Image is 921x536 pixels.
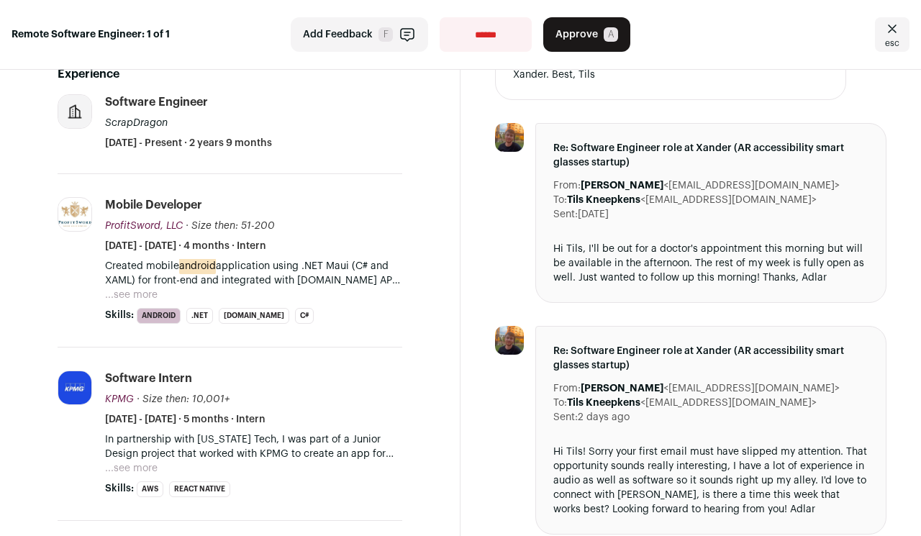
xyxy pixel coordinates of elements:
span: Skills: [105,308,134,322]
b: Tils Kneepkens [567,195,640,205]
b: [PERSON_NAME] [581,383,663,394]
dd: <[EMAIL_ADDRESS][DOMAIN_NAME]> [581,178,840,193]
span: ProfitSword, LLC [105,221,183,231]
span: [DATE] - Present · 2 years 9 months [105,136,272,150]
dd: <[EMAIL_ADDRESS][DOMAIN_NAME]> [581,381,840,396]
li: Android [137,308,181,324]
dt: From: [553,381,581,396]
dt: To: [553,193,567,207]
img: e4fa4027f373b77a9fcb6218ecf7cb0246baa8cc41fdb9a2780b6f2e6b526739.jpg [495,326,524,355]
div: Software Intern [105,371,192,386]
div: Mobile Developer [105,197,202,213]
div: Software Engineer [105,94,208,110]
img: company-logo-placeholder-414d4e2ec0e2ddebbe968bf319fdfe5acfe0c9b87f798d344e800bc9a89632a0.png [58,95,91,128]
img: e4fa4027f373b77a9fcb6218ecf7cb0246baa8cc41fdb9a2780b6f2e6b526739.jpg [495,123,524,152]
dd: 2 days ago [578,410,630,424]
span: KPMG [105,394,134,404]
span: A [604,27,618,42]
span: ScrapDragon [105,118,168,128]
li: C# [295,308,314,324]
p: Created mobile application using .NET Maui (C# and XAML) for front-end and integrated with [DOMAI... [105,259,402,288]
mark: android [179,258,216,274]
img: eddb03211a45f659db6d69210d5f9b3cb2583ca816a8607c435b798db2f448df.jpg [58,371,91,404]
button: Approve A [543,17,630,52]
a: Close [875,17,909,52]
dd: <[EMAIL_ADDRESS][DOMAIN_NAME]> [567,193,817,207]
b: Tils Kneepkens [567,398,640,408]
span: Approve [555,27,598,42]
dd: [DATE] [578,207,609,222]
button: ...see more [105,288,158,302]
span: Add Feedback [303,27,373,42]
dt: Sent: [553,410,578,424]
span: Re: Software Engineer role at Xander (AR accessibility smart glasses startup) [553,141,868,170]
dt: From: [553,178,581,193]
span: Skills: [105,481,134,496]
span: · Size then: 10,001+ [137,394,230,404]
span: [DATE] - [DATE] · 5 months · Intern [105,412,266,427]
dt: Sent: [553,207,578,222]
li: AWS [137,481,163,497]
span: [DATE] - [DATE] · 4 months · Intern [105,239,266,253]
li: React Native [169,481,230,497]
img: befca184df5c92ee23f687c23d0a9469bb1d697c4e120845d00312b1160c4f2c.jpg [58,201,91,227]
li: [DOMAIN_NAME] [219,308,289,324]
span: esc [885,37,899,49]
div: Hi Tils! Sorry your first email must have slipped my attention. That opportunity sounds really in... [553,445,868,517]
p: In partnership with [US_STATE] Tech, I was part of a Junior Design project that worked with KPMG ... [105,432,402,461]
button: Add Feedback F [291,17,428,52]
span: Re: Software Engineer role at Xander (AR accessibility smart glasses startup) [553,344,868,373]
li: .NET [186,308,213,324]
span: F [378,27,393,42]
button: ...see more [105,461,158,476]
div: Hi Tils, I'll be out for a doctor's appointment this morning but will be available in the afterno... [553,242,868,285]
dd: <[EMAIL_ADDRESS][DOMAIN_NAME]> [567,396,817,410]
strong: Remote Software Engineer: 1 of 1 [12,27,170,42]
h2: Experience [58,65,402,83]
b: [PERSON_NAME] [581,181,663,191]
dt: To: [553,396,567,410]
span: · Size then: 51-200 [186,221,275,231]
